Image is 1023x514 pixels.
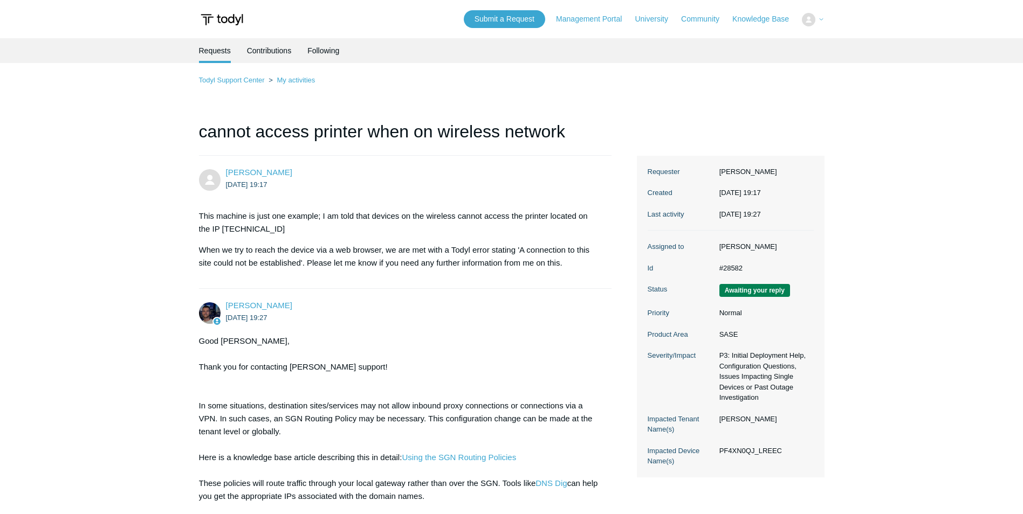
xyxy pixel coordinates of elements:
dt: Severity/Impact [648,350,714,361]
time: 2025-10-01T19:17:18Z [226,180,267,189]
dd: SASE [714,329,814,340]
a: Using the SGN Routing Policies [402,453,516,462]
a: [PERSON_NAME] [226,168,292,177]
span: Connor Davis [226,301,292,310]
span: We are waiting for you to respond [719,284,790,297]
dt: Assigned to [648,241,714,252]
a: Contributions [247,38,292,63]
dt: Impacted Device Name(s) [648,446,714,467]
dt: Status [648,284,714,295]
dt: Created [648,187,714,198]
a: DNS Dig [535,478,567,488]
p: When we try to reach the device via a web browser, we are met with a Todyl error stating 'A conne... [199,244,601,269]
p: This machine is just one example; I am told that devices on the wireless cannot access the printe... [199,210,601,235]
dd: #28582 [714,263,814,274]
li: Todyl Support Center [199,76,267,84]
a: [PERSON_NAME] [226,301,292,310]
a: Knowledge Base [732,13,800,25]
time: 2025-10-01T19:27:51+00:00 [719,210,761,218]
dd: PF4XN0QJ_LREEC [714,446,814,456]
dt: Requester [648,166,714,177]
li: Requests [199,38,231,63]
dd: [PERSON_NAME] [714,166,814,177]
a: Management Portal [556,13,633,25]
dt: Last activity [648,209,714,220]
img: Todyl Support Center Help Center home page [199,10,245,30]
span: Thomas Ferrigan [226,168,292,177]
dd: Normal [714,308,814,318]
a: University [635,13,678,25]
dd: P3: Initial Deployment Help, Configuration Questions, Issues Impacting Single Devices or Past Out... [714,350,814,403]
h1: cannot access printer when on wireless network [199,119,612,156]
a: Submit a Request [464,10,545,28]
a: Todyl Support Center [199,76,265,84]
time: 2025-10-01T19:27:50Z [226,314,267,322]
dd: [PERSON_NAME] [714,414,814,425]
a: Following [307,38,339,63]
dt: Impacted Tenant Name(s) [648,414,714,435]
a: My activities [277,76,315,84]
dt: Product Area [648,329,714,340]
dt: Priority [648,308,714,318]
li: My activities [266,76,315,84]
dd: [PERSON_NAME] [714,241,814,252]
time: 2025-10-01T19:17:18+00:00 [719,189,761,197]
a: Community [681,13,730,25]
dt: Id [648,263,714,274]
